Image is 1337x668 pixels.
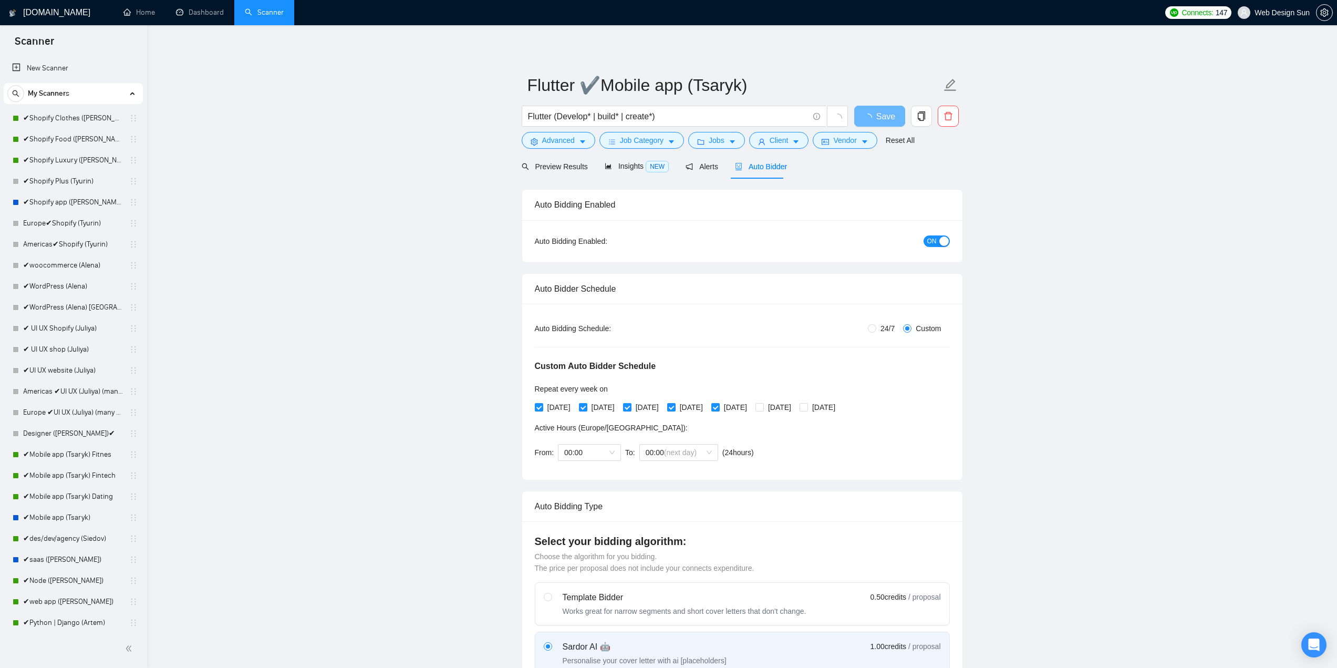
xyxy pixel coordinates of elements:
a: ✔Mobile app (Tsaryk) Fintech [23,465,123,486]
a: ✔UI UX website (Juliya) [23,360,123,381]
span: double-left [125,643,136,654]
span: holder [129,577,138,585]
span: Active Hours ( Europe/[GEOGRAPHIC_DATA] ): [535,424,688,432]
span: Save [876,110,895,123]
span: Preview Results [522,162,588,171]
span: From: [535,448,554,457]
span: loading [833,114,842,123]
h4: Select your bidding algorithm: [535,534,950,549]
button: search [7,85,24,102]
button: setting [1316,4,1333,21]
button: copy [911,106,932,127]
button: folderJobscaret-down [688,132,745,149]
span: Repeat every week on [535,385,608,393]
span: copy [911,111,931,121]
span: caret-down [729,138,736,146]
span: holder [129,598,138,606]
span: user [758,138,765,146]
span: [DATE] [587,402,619,413]
span: [DATE] [764,402,795,413]
a: dashboardDashboard [176,8,224,17]
span: idcard [822,138,829,146]
span: Insights [605,162,669,170]
a: Europe ✔UI UX (Juliya) (many posts) [23,402,123,423]
h5: Custom Auto Bidder Schedule [535,360,656,373]
span: setting [1317,8,1332,17]
span: 24/7 [876,323,899,334]
span: holder [129,471,138,480]
span: info-circle [813,113,820,120]
input: Scanner name... [527,72,941,98]
a: ✔Shopify Luxury ([PERSON_NAME]) [23,150,123,171]
span: [DATE] [808,402,839,413]
span: delete [938,111,958,121]
span: user [1240,9,1248,16]
a: ✔Shopify Food ([PERSON_NAME]) [23,129,123,150]
span: caret-down [579,138,586,146]
span: holder [129,429,138,438]
input: Search Freelance Jobs... [528,110,809,123]
span: holder [129,345,138,354]
a: ✔web app ([PERSON_NAME]) [23,591,123,612]
a: Designer ([PERSON_NAME])✔ [23,423,123,444]
span: Vendor [833,135,856,146]
button: barsJob Categorycaret-down [599,132,684,149]
a: ✔Mobile app (Tsaryk) Fitnes [23,444,123,465]
span: To: [625,448,635,457]
span: loading [864,114,876,122]
span: 00:00 [646,445,712,460]
span: holder [129,156,138,165]
span: holder [129,282,138,291]
span: holder [129,135,138,143]
div: Template Bidder [563,591,806,604]
span: holder [129,408,138,417]
span: holder [129,450,138,459]
span: NEW [646,161,669,172]
span: Job Category [620,135,664,146]
span: [DATE] [631,402,663,413]
button: userClientcaret-down [749,132,809,149]
span: holder [129,387,138,396]
a: ✔ UI UX Shopify (Juliya) [23,318,123,339]
a: Americas ✔UI UX (Juliya) (many posts) [23,381,123,402]
a: ✔Mobile app (Tsaryk) Dating [23,486,123,507]
span: holder [129,513,138,522]
a: ✔Shopify Clothes ([PERSON_NAME]) [23,108,123,129]
span: / proposal [908,641,940,652]
span: holder [129,198,138,207]
a: New Scanner [12,58,134,79]
a: ✔des/dev/agency (Siedov) [23,528,123,549]
a: Europe✔Shopify (Tyurin) [23,213,123,234]
span: Custom [911,323,945,334]
span: Choose the algorithm for you bidding. The price per proposal does not include your connects expen... [535,552,754,572]
span: [DATE] [676,402,707,413]
span: Connects: [1181,7,1213,18]
span: holder [129,303,138,312]
a: setting [1316,8,1333,17]
span: setting [531,138,538,146]
span: ( 24 hours) [722,448,754,457]
span: ON [927,235,937,247]
button: idcardVendorcaret-down [813,132,877,149]
div: Auto Bidding Schedule: [535,323,673,334]
span: Alerts [686,162,718,171]
span: holder [129,240,138,249]
img: upwork-logo.png [1170,8,1178,17]
a: homeHome [123,8,155,17]
span: Jobs [709,135,724,146]
button: Save [854,106,905,127]
a: ✔ UI UX shop (Juliya) [23,339,123,360]
span: 0.50 credits [870,591,906,603]
div: Auto Bidding Type [535,491,950,521]
span: [DATE] [543,402,575,413]
a: Reset All [886,135,915,146]
button: settingAdvancedcaret-down [522,132,595,149]
span: [DATE] [720,402,751,413]
div: Personalise your cover letter with ai [placeholders] [563,655,727,666]
div: Sardor AI 🤖 [563,641,727,653]
a: ✔Node ([PERSON_NAME]) [23,570,123,591]
span: holder [129,114,138,122]
a: ✔Mobile app (Tsaryk) [23,507,123,528]
div: Auto Bidding Enabled: [535,235,673,247]
a: ✔WordPress (Alena) [GEOGRAPHIC_DATA] [23,297,123,318]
